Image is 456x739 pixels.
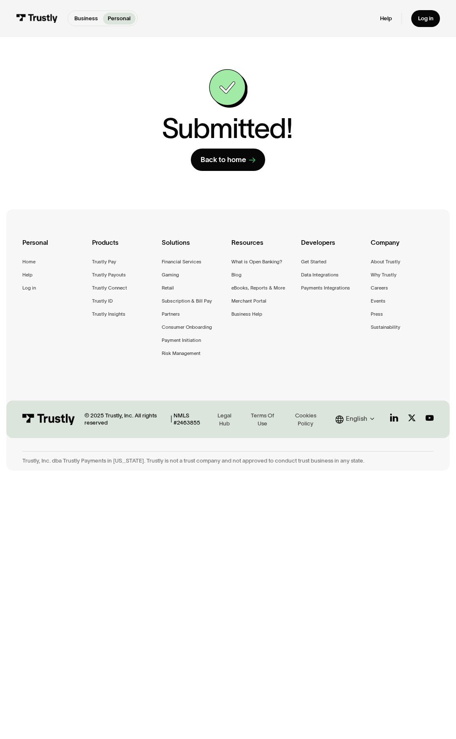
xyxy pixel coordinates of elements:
[162,297,212,306] a: Subscription & Bill Pay
[201,155,246,164] div: Back to home
[162,114,293,142] h1: Submitted!
[162,336,201,345] a: Payment Initiation
[247,410,279,429] a: Terms Of Use
[231,284,285,292] a: eBooks, Reports & More
[290,411,320,428] div: Cookies Policy
[418,15,434,22] div: Log in
[371,284,388,292] a: Careers
[92,258,116,266] a: Trustly Pay
[22,457,433,464] div: Trustly, Inc. dba Trustly Payments in [US_STATE]. Trustly is not a trust company and not approved...
[162,238,225,258] div: Solutions
[84,412,169,427] div: © 2025 Trustly, Inc. All rights reserved
[346,414,367,425] div: English
[22,414,75,425] img: Trustly Logo
[22,284,36,292] a: Log in
[371,297,385,306] a: Events
[371,258,400,266] a: About Trustly
[231,271,242,279] a: Blog
[231,297,266,306] a: Merchant Portal
[92,238,155,258] div: Products
[231,258,282,266] a: What is Open Banking?
[371,271,396,279] a: Why Trustly
[74,14,98,23] p: Business
[371,323,400,332] a: Sustainability
[249,411,276,428] div: Terms Of Use
[301,238,364,258] div: Developers
[162,323,212,332] a: Consumer Onboarding
[92,284,127,292] a: Trustly Connect
[301,271,339,279] a: Data Integrations
[22,258,35,266] a: Home
[22,271,33,279] a: Help
[301,284,350,292] a: Payments Integrations
[92,297,113,306] a: Trustly ID
[70,13,103,24] a: Business
[214,411,234,428] div: Legal Hub
[92,310,125,319] a: Trustly Insights
[22,238,85,258] div: Personal
[371,238,434,258] div: Company
[380,15,392,22] a: Help
[191,149,266,171] a: Back to home
[162,284,174,292] a: Retail
[16,14,58,23] img: Trustly Logo
[103,13,136,24] a: Personal
[231,238,294,258] div: Resources
[162,258,201,266] a: Financial Services
[162,271,179,279] a: Gaming
[92,271,126,279] a: Trustly Payouts
[231,310,262,319] a: Business Help
[288,410,323,429] a: Cookies Policy
[108,14,130,23] p: Personal
[212,410,237,429] a: Legal Hub
[162,349,201,358] a: Risk Management
[171,414,172,424] div: |
[162,310,180,319] a: Partners
[301,258,326,266] a: Get Started
[371,310,383,319] a: Press
[411,10,440,27] a: Log in
[174,412,212,427] div: NMLS #2463855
